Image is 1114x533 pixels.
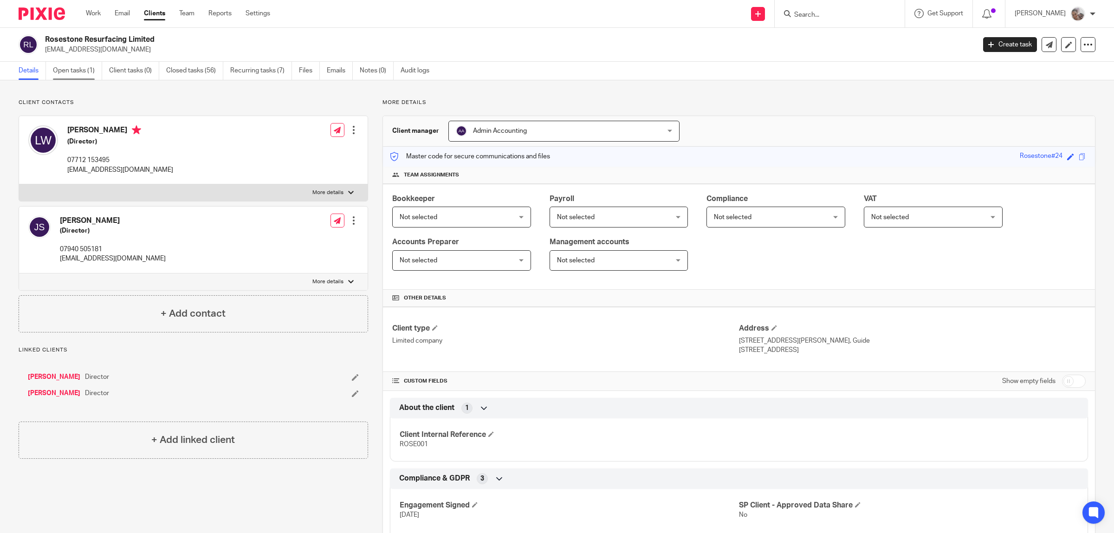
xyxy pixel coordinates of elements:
[67,137,173,146] h5: (Director)
[132,125,141,135] i: Primary
[19,62,46,80] a: Details
[109,62,159,80] a: Client tasks (0)
[60,254,166,263] p: [EMAIL_ADDRESS][DOMAIN_NAME]
[28,125,58,155] img: svg%3E
[480,474,484,483] span: 3
[550,238,629,246] span: Management accounts
[392,336,739,345] p: Limited company
[739,345,1086,355] p: [STREET_ADDRESS]
[67,165,173,175] p: [EMAIL_ADDRESS][DOMAIN_NAME]
[400,441,428,448] span: ROSE001
[230,62,292,80] a: Recurring tasks (7)
[28,389,80,398] a: [PERSON_NAME]
[739,512,747,518] span: No
[60,226,166,235] h5: (Director)
[390,152,550,161] p: Master code for secure communications and files
[67,125,173,137] h4: [PERSON_NAME]
[144,9,165,18] a: Clients
[28,372,80,382] a: [PERSON_NAME]
[400,500,739,510] h4: Engagement Signed
[28,216,51,238] img: svg%3E
[465,403,469,413] span: 1
[299,62,320,80] a: Files
[739,324,1086,333] h4: Address
[85,372,109,382] span: Director
[401,62,436,80] a: Audit logs
[327,62,353,80] a: Emails
[179,9,194,18] a: Team
[166,62,223,80] a: Closed tasks (56)
[793,11,877,19] input: Search
[60,245,166,254] p: 07940 505181
[739,500,1078,510] h4: SP Client - Approved Data Share
[400,257,437,264] span: Not selected
[404,171,459,179] span: Team assignments
[1020,151,1062,162] div: Rosestone#24
[392,195,435,202] span: Bookkeeper
[19,99,368,106] p: Client contacts
[983,37,1037,52] a: Create task
[714,214,751,221] span: Not selected
[399,474,470,483] span: Compliance & GDPR
[53,62,102,80] a: Open tasks (1)
[864,195,877,202] span: VAT
[360,62,394,80] a: Notes (0)
[19,346,368,354] p: Linked clients
[473,128,527,134] span: Admin Accounting
[871,214,909,221] span: Not selected
[392,324,739,333] h4: Client type
[1015,9,1066,18] p: [PERSON_NAME]
[927,10,963,17] span: Get Support
[151,433,235,447] h4: + Add linked client
[382,99,1095,106] p: More details
[399,403,454,413] span: About the client
[400,430,739,440] h4: Client Internal Reference
[400,214,437,221] span: Not selected
[312,189,343,196] p: More details
[400,512,419,518] span: [DATE]
[392,377,739,385] h4: CUSTOM FIELDS
[45,35,784,45] h2: Rosestone Resurfacing Limited
[19,7,65,20] img: Pixie
[456,125,467,136] img: svg%3E
[550,195,574,202] span: Payroll
[557,257,595,264] span: Not selected
[392,238,459,246] span: Accounts Preparer
[246,9,270,18] a: Settings
[706,195,748,202] span: Compliance
[404,294,446,302] span: Other details
[19,35,38,54] img: svg%3E
[312,278,343,286] p: More details
[392,126,439,136] h3: Client manager
[557,214,595,221] span: Not selected
[208,9,232,18] a: Reports
[115,9,130,18] a: Email
[739,336,1086,345] p: [STREET_ADDRESS][PERSON_NAME], Guide
[85,389,109,398] span: Director
[1070,6,1085,21] img: me.jpg
[45,45,969,54] p: [EMAIL_ADDRESS][DOMAIN_NAME]
[86,9,101,18] a: Work
[67,156,173,165] p: 07712 153495
[60,216,166,226] h4: [PERSON_NAME]
[1002,377,1056,386] label: Show empty fields
[161,306,226,321] h4: + Add contact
